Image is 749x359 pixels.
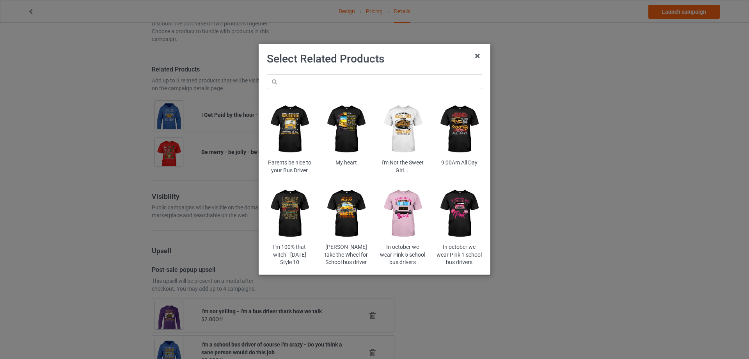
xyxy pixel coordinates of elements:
div: In october we wear Pink 1 school bus drivers [437,243,482,266]
div: I'm 100% that witch - [DATE] Style 10 [267,243,312,266]
div: Parents be nice to your Bus Driver [267,159,312,174]
div: 9:00Am All Day [437,159,482,167]
div: I'm Not the Sweet Girl.... [380,159,426,174]
div: My heart [323,159,369,167]
div: In october we wear Pink 5 school bus drivers [380,243,426,266]
div: [PERSON_NAME] take the Wheel for School bus driver [323,243,369,266]
h1: Select Related Products [267,52,482,66]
